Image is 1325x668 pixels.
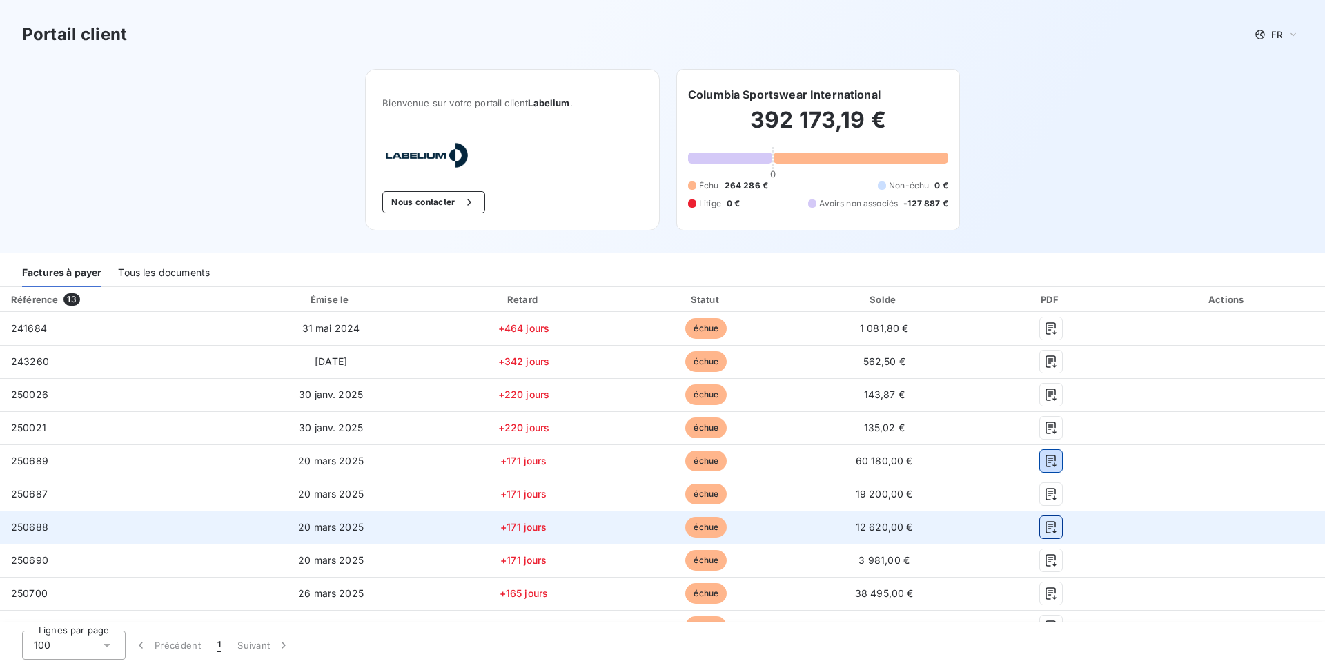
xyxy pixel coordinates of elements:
[685,384,727,405] span: échue
[229,631,299,660] button: Suivant
[499,620,549,632] span: +160 jours
[498,422,550,433] span: +220 jours
[685,517,727,538] span: échue
[500,554,547,566] span: +171 jours
[315,355,347,367] span: [DATE]
[209,631,229,660] button: 1
[498,322,550,334] span: +464 jours
[298,554,364,566] span: 20 mars 2025
[699,197,721,210] span: Litige
[11,488,48,500] span: 250687
[118,258,210,287] div: Tous les documents
[63,293,79,306] span: 13
[685,616,727,637] span: échue
[11,389,48,400] span: 250026
[770,168,776,179] span: 0
[298,521,364,533] span: 20 mars 2025
[11,422,46,433] span: 250021
[688,106,948,148] h2: 392 173,19 €
[685,351,727,372] span: échue
[864,389,905,400] span: 143,87 €
[528,97,569,108] span: Labelium
[934,179,948,192] span: 0 €
[500,521,547,533] span: +171 jours
[217,638,221,652] span: 1
[975,293,1128,306] div: PDF
[126,631,209,660] button: Précédent
[889,179,929,192] span: Non-échu
[500,587,549,599] span: +165 jours
[685,550,727,571] span: échue
[11,455,48,466] span: 250689
[688,86,881,103] h6: Columbia Sportswear International
[11,587,48,599] span: 250700
[498,355,550,367] span: +342 jours
[619,293,794,306] div: Statut
[799,293,970,306] div: Solde
[856,455,913,466] span: 60 180,00 €
[1271,29,1282,40] span: FR
[498,389,550,400] span: +220 jours
[863,355,905,367] span: 562,50 €
[11,355,49,367] span: 243260
[382,141,471,169] img: Company logo
[298,488,364,500] span: 20 mars 2025
[299,389,363,400] span: 30 janv. 2025
[856,488,913,500] span: 19 200,00 €
[302,322,360,334] span: 31 mai 2024
[685,451,727,471] span: échue
[11,620,48,632] span: 250820
[860,322,909,334] span: 1 081,80 €
[382,191,484,213] button: Nous contacter
[298,587,364,599] span: 26 mars 2025
[725,179,768,192] span: 264 286 €
[685,417,727,438] span: échue
[34,638,50,652] span: 100
[11,294,58,305] div: Référence
[858,554,910,566] span: 3 981,00 €
[864,422,905,433] span: 135,02 €
[819,197,898,210] span: Avoirs non associés
[903,197,948,210] span: -127 887 €
[858,620,911,632] span: 6 400,00 €
[11,322,47,334] span: 241684
[298,455,364,466] span: 20 mars 2025
[22,258,101,287] div: Factures à payer
[500,488,547,500] span: +171 jours
[22,22,127,47] h3: Portail client
[727,197,740,210] span: 0 €
[233,293,429,306] div: Émise le
[699,179,719,192] span: Échu
[685,484,727,504] span: échue
[300,620,363,632] span: 31 mars 2025
[1132,293,1322,306] div: Actions
[299,422,363,433] span: 30 janv. 2025
[500,455,547,466] span: +171 jours
[11,521,48,533] span: 250688
[11,554,48,566] span: 250690
[434,293,614,306] div: Retard
[382,97,642,108] span: Bienvenue sur votre portail client .
[856,521,913,533] span: 12 620,00 €
[685,583,727,604] span: échue
[685,318,727,339] span: échue
[855,587,914,599] span: 38 495,00 €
